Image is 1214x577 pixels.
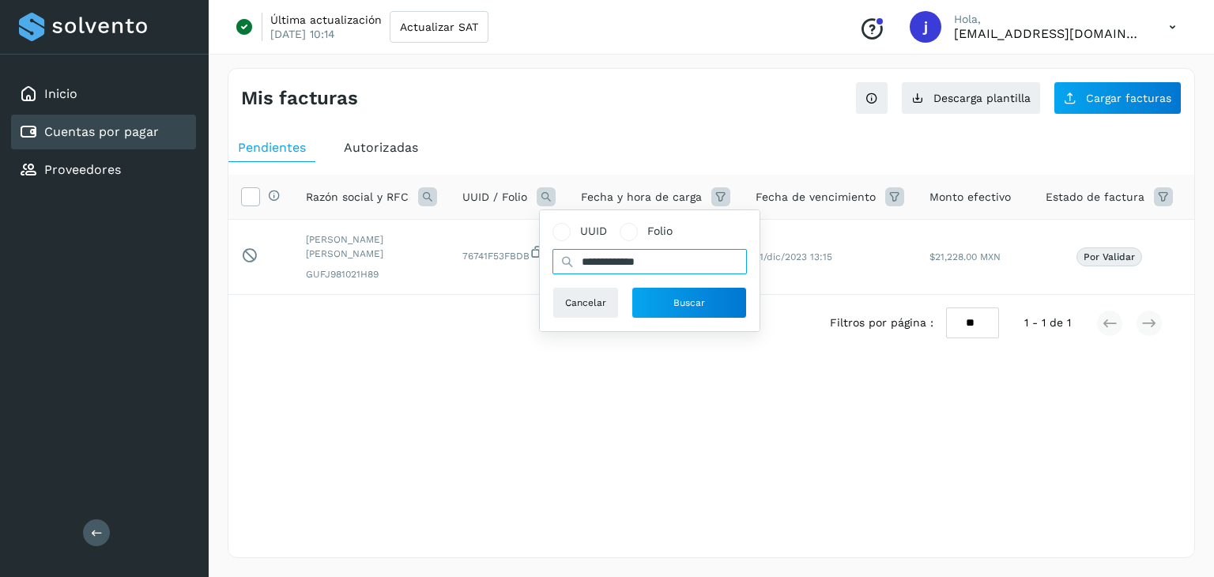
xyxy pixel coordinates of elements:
[44,86,77,101] a: Inicio
[830,315,933,331] span: Filtros por página :
[238,140,306,155] span: Pendientes
[1084,251,1135,262] p: Por validar
[954,26,1144,41] p: jrodriguez@kalapata.co
[581,189,702,206] span: Fecha y hora de carga
[306,189,409,206] span: Razón social y RFC
[1086,92,1171,104] span: Cargar facturas
[1046,189,1144,206] span: Estado de factura
[929,251,1001,262] span: $21,228.00 MXN
[390,11,488,43] button: Actualizar SAT
[11,153,196,187] div: Proveedores
[901,81,1041,115] button: Descarga plantilla
[344,140,418,155] span: Autorizadas
[400,21,478,32] span: Actualizar SAT
[954,13,1144,26] p: Hola,
[933,92,1031,104] span: Descarga plantilla
[11,77,196,111] div: Inicio
[462,244,556,263] span: 76741F53FBDB
[241,87,358,110] h4: Mis facturas
[1054,81,1182,115] button: Cargar facturas
[306,267,437,281] span: GUFJ981021H89
[929,189,1011,206] span: Monto efectivo
[44,162,121,177] a: Proveedores
[270,27,335,41] p: [DATE] 10:14
[756,251,832,262] span: 11/dic/2023 13:15
[11,115,196,149] div: Cuentas por pagar
[44,124,159,139] a: Cuentas por pagar
[1024,315,1071,331] span: 1 - 1 de 1
[270,13,382,27] p: Última actualización
[756,189,876,206] span: Fecha de vencimiento
[306,232,437,261] span: [PERSON_NAME] [PERSON_NAME]
[462,189,527,206] span: UUID / Folio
